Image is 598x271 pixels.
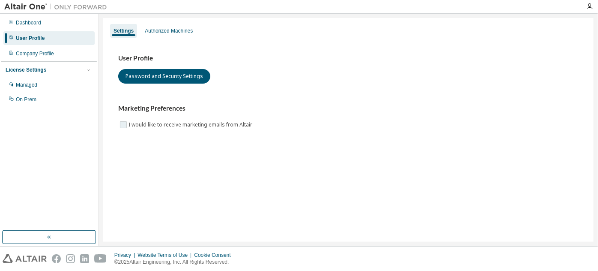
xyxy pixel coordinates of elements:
p: © 2025 Altair Engineering, Inc. All Rights Reserved. [114,259,236,266]
img: youtube.svg [94,254,107,263]
div: Cookie Consent [194,252,236,259]
label: I would like to receive marketing emails from Altair [129,120,254,130]
div: On Prem [16,96,36,103]
img: facebook.svg [52,254,61,263]
h3: User Profile [118,54,578,63]
h3: Marketing Preferences [118,104,578,113]
div: Website Terms of Use [138,252,194,259]
img: linkedin.svg [80,254,89,263]
div: Privacy [114,252,138,259]
div: Managed [16,81,37,88]
div: User Profile [16,35,45,42]
button: Password and Security Settings [118,69,210,84]
div: Company Profile [16,50,54,57]
img: Altair One [4,3,111,11]
img: altair_logo.svg [3,254,47,263]
div: Dashboard [16,19,41,26]
div: License Settings [6,66,46,73]
img: instagram.svg [66,254,75,263]
div: Authorized Machines [145,27,193,34]
div: Settings [114,27,134,34]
